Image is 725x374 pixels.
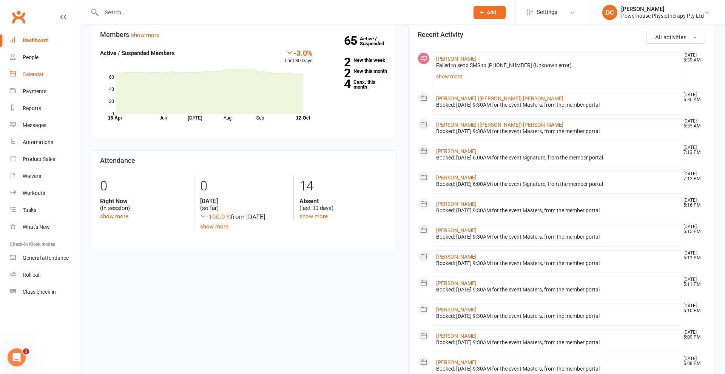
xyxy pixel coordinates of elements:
[680,119,705,129] time: [DATE] 5:35 AM
[299,198,387,205] strong: Absent
[100,198,188,212] div: (in session)
[655,34,686,41] span: All activities
[436,175,477,181] a: [PERSON_NAME]
[23,105,41,111] div: Reports
[324,78,350,90] strong: 4
[23,255,69,261] div: General attendance
[537,4,557,21] span: Settings
[299,175,387,198] div: 14
[99,7,464,18] input: Search...
[436,339,677,346] div: Booked: [DATE] 9:30AM for the event Masters, from the member portal
[436,280,477,286] a: [PERSON_NAME]
[100,50,175,57] strong: Active / Suspended Members
[436,155,677,161] div: Booked: [DATE] 6:00AM for the event Signature, from the member portal
[200,198,288,205] strong: [DATE]
[9,8,28,26] a: Clubworx
[10,117,80,134] a: Messages
[418,31,705,38] h3: Recent Activity
[299,213,328,220] a: show more
[436,254,477,260] a: [PERSON_NAME]
[131,32,159,38] a: show more
[436,62,677,82] div: Failed to send SMS to [PHONE_NUMBER] (Unknown error)
[680,303,705,313] time: [DATE] 5:10 PM
[23,272,40,278] div: Roll call
[436,234,677,240] div: Booked: [DATE] 9:30AM for the event Masters, from the member portal
[10,100,80,117] a: Reports
[474,6,506,19] button: Add
[10,250,80,267] a: General attendance kiosk mode
[646,31,705,44] button: All activities
[200,213,231,221] span: -100.0 %
[436,313,677,319] div: Booked: [DATE] 9:30AM for the event Masters, from the member portal
[23,54,39,60] div: People
[436,181,677,187] div: Booked: [DATE] 6:00AM for the event Signature, from the member portal
[680,251,705,261] time: [DATE] 5:13 PM
[680,92,705,102] time: [DATE] 5:36 AM
[344,35,360,46] strong: 65
[436,95,563,101] a: [PERSON_NAME] ([PERSON_NAME]) [PERSON_NAME]
[680,198,705,208] time: [DATE] 5:16 PM
[23,139,53,145] div: Automations
[436,260,677,267] div: Booked: [DATE] 9:30AM for the event Masters, from the member portal
[680,145,705,155] time: [DATE] 7:13 PM
[23,71,44,77] div: Calendar
[10,66,80,83] a: Calendar
[621,6,704,12] div: [PERSON_NAME]
[324,80,387,89] a: 4Canx. this month
[436,287,677,293] div: Booked: [DATE] 9:30AM for the event Masters, from the member portal
[10,219,80,236] a: What's New
[8,348,26,366] iframe: Intercom live chat
[436,201,477,207] a: [PERSON_NAME]
[10,168,80,185] a: Waivers
[10,185,80,202] a: Workouts
[436,207,677,214] div: Booked: [DATE] 9:30AM for the event Masters, from the member portal
[436,56,477,62] a: [PERSON_NAME]
[436,148,477,154] a: [PERSON_NAME]
[324,69,387,74] a: 2New this month
[100,31,387,38] h3: Members
[23,173,41,179] div: Waivers
[23,122,46,128] div: Messages
[436,122,563,128] a: [PERSON_NAME] ([PERSON_NAME]) [PERSON_NAME]
[324,67,350,79] strong: 2
[200,212,288,222] div: from [DATE]
[23,190,45,196] div: Workouts
[621,12,704,19] div: Powerhouse Physiotherapy Pty Ltd
[10,284,80,300] a: Class kiosk mode
[324,57,350,68] strong: 2
[10,134,80,151] a: Automations
[10,83,80,100] a: Payments
[10,32,80,49] a: Dashboard
[436,102,677,108] div: Booked: [DATE] 9:30AM for the event Masters, from the member portal
[100,213,128,220] a: show more
[10,202,80,219] a: Tasks
[200,223,228,230] a: show more
[23,224,50,230] div: What's New
[436,333,477,339] a: [PERSON_NAME]
[285,49,313,65] div: Last 30 Days
[285,49,313,57] div: -3.0%
[299,198,387,212] div: (last 30 days)
[436,359,477,365] a: [PERSON_NAME]
[436,71,677,82] a: show more
[100,198,188,205] strong: Right Now
[680,53,705,63] time: [DATE] 8:39 AM
[360,31,393,52] a: 65Active / Suspended
[200,198,288,212] div: (so far)
[436,128,677,135] div: Booked: [DATE] 9:30AM for the event Masters, from the member portal
[324,58,387,63] a: 2New this week
[100,175,188,198] div: 0
[10,151,80,168] a: Product Sales
[680,224,705,234] time: [DATE] 5:15 PM
[23,88,46,94] div: Payments
[680,277,705,287] time: [DATE] 5:11 PM
[23,348,29,354] span: 1
[23,207,36,213] div: Tasks
[680,172,705,181] time: [DATE] 7:12 PM
[10,49,80,66] a: People
[436,307,477,313] a: [PERSON_NAME]
[23,37,49,43] div: Dashboard
[680,330,705,340] time: [DATE] 5:09 PM
[10,267,80,284] a: Roll call
[100,157,387,164] h3: Attendance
